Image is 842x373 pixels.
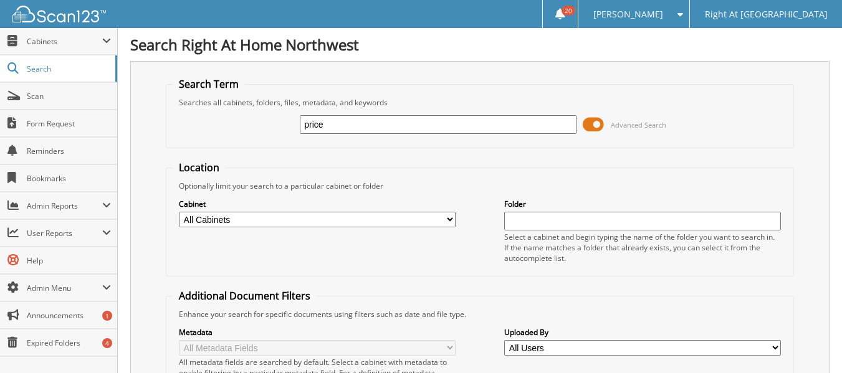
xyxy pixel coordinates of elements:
span: Help [27,255,111,266]
span: Advanced Search [611,120,666,130]
span: 20 [562,6,575,16]
span: Scan [27,91,111,102]
span: Reminders [27,146,111,156]
span: Announcements [27,310,111,321]
div: Searches all cabinets, folders, files, metadata, and keywords [173,97,787,108]
span: Form Request [27,118,111,129]
span: Bookmarks [27,173,111,184]
legend: Search Term [173,77,245,91]
span: User Reports [27,228,102,238]
img: scan123-logo-white.svg [12,6,106,22]
label: Uploaded By [504,327,781,338]
span: Admin Menu [27,283,102,293]
label: Folder [504,199,781,209]
span: Right At [GEOGRAPHIC_DATA] [705,11,828,18]
h1: Search Right At Home Northwest [130,34,830,55]
legend: Location [173,161,226,174]
label: Metadata [179,327,456,338]
span: Cabinets [27,36,102,47]
div: 1 [102,311,112,321]
span: Search [27,64,109,74]
div: Select a cabinet and begin typing the name of the folder you want to search in. If the name match... [504,232,781,263]
div: 4 [102,338,112,348]
div: Enhance your search for specific documents using filters such as date and file type. [173,309,787,319]
span: Admin Reports [27,201,102,211]
span: Expired Folders [27,338,111,348]
legend: Additional Document Filters [173,289,317,303]
div: Optionally limit your search to a particular cabinet or folder [173,181,787,191]
span: [PERSON_NAME] [593,11,663,18]
label: Cabinet [179,199,456,209]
